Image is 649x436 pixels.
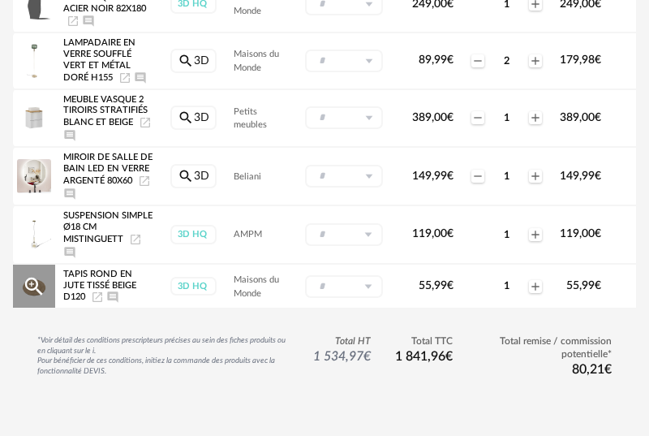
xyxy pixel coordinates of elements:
span: AMPM [234,230,262,239]
span: 119,00 [560,228,601,240]
a: Magnify icon3D [170,164,217,188]
span: 149,99 [412,171,453,182]
span: € [447,280,453,291]
span: Magnify icon [178,112,194,123]
span: Tapis rond en jute tissé beige D120 [63,270,136,302]
div: 1 [486,279,527,292]
img: Product pack shot [17,101,51,135]
span: Magnify icon [178,54,194,66]
span: Ajouter un commentaire [63,248,76,257]
span: Total TTC [395,335,453,348]
span: Miroir de salle de bain LED en verre argenté 80x60 [63,153,153,186]
span: Meuble vasque 2 tiroirs stratifiés blanc et beige [63,95,148,127]
span: € [595,171,601,182]
span: Ajouter un commentaire [106,292,119,301]
div: Sélectionner un groupe [305,275,383,298]
a: Launch icon [91,292,104,301]
span: Plus icon [529,54,542,67]
span: Lampadaire en verre soufflé vert et métal doré H155 [63,38,135,81]
span: 119,00 [412,228,453,240]
a: 3D HQ [170,225,217,244]
span: Maisons du Monde [234,50,279,72]
div: 1 [486,111,527,124]
span: 80,21 [572,363,612,376]
span: 55,99 [419,280,453,291]
span: € [447,228,453,240]
span: € [363,350,371,363]
span: Minus icon [471,170,484,183]
span: Total remise / commission potentielle* [477,335,612,360]
span: Petits meubles [234,107,267,130]
a: Launch icon [67,16,80,25]
img: Product pack shot [17,218,51,252]
div: Sélectionner un groupe [305,50,383,72]
span: € [595,112,601,123]
span: Ajouter un commentaire [63,131,76,140]
img: Product pack shot [17,159,51,193]
span: € [447,171,453,182]
a: Launch icon [138,176,151,185]
img: Product pack shot [17,44,51,78]
span: Minus icon [471,54,484,67]
span: Magnify Plus Outline icon [22,274,46,299]
span: Ajouter un commentaire [82,16,95,25]
div: Sélectionner un groupe [305,165,383,188]
span: € [445,350,453,363]
div: *Voir détail des conditions prescripteurs précises au sein des fiches produits ou en cliquant sur... [37,335,289,376]
span: € [595,54,601,66]
a: Launch icon [118,72,131,81]
a: Launch icon [129,235,142,244]
span: € [595,280,601,291]
span: € [447,112,453,123]
span: 179,98 [560,54,601,66]
span: € [447,54,453,66]
span: 389,00 [412,112,453,123]
span: Maisons du Monde [234,275,279,298]
span: Beliani [234,172,261,181]
span: Plus icon [529,228,542,241]
span: 1 841,96 [395,350,453,363]
span: 1 534,97 [313,350,371,363]
span: Suspension Simple Ø18 Cm Mistinguett [63,211,153,244]
div: 1 [486,170,527,183]
a: Magnify icon3D [170,49,217,73]
a: Magnify icon3D [170,106,217,130]
a: Launch icon [139,118,152,127]
span: Ajouter un commentaire [134,72,147,81]
span: Plus icon [529,280,542,293]
span: Ajouter un commentaire [63,189,76,198]
div: Sélectionner un groupe [305,223,383,246]
span: Plus icon [529,170,542,183]
span: 149,99 [560,171,601,182]
span: Magnify icon [178,171,194,182]
span: 389,00 [560,112,601,123]
span: € [604,363,612,376]
a: 3D HQ [170,277,217,296]
div: 1 [486,228,527,241]
div: Sélectionner un groupe [305,106,383,129]
span: 89,99 [419,54,453,66]
span: € [595,228,601,240]
span: 55,99 [566,280,601,291]
span: Plus icon [529,111,542,124]
span: Total HT [313,335,371,348]
span: Minus icon [471,111,484,124]
div: 2 [486,54,527,67]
